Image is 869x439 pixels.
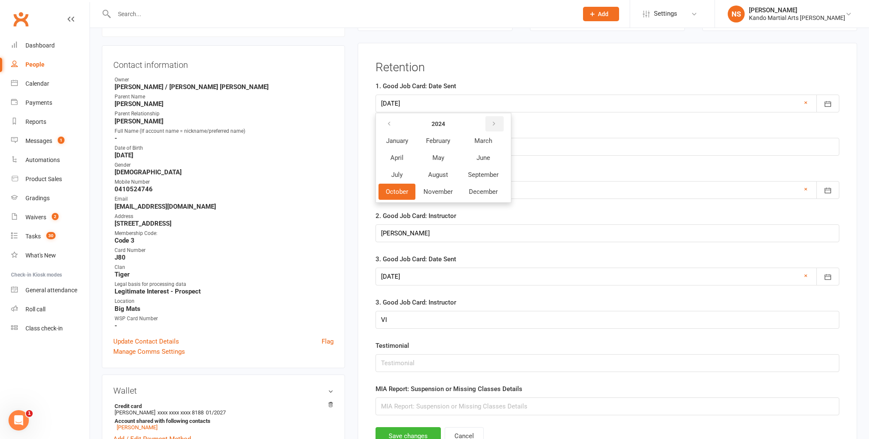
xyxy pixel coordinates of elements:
[416,167,460,183] button: August
[25,157,60,163] div: Automations
[52,213,59,220] span: 2
[378,167,415,183] button: July
[115,151,334,159] strong: [DATE]
[115,403,329,409] strong: Credit card
[26,410,33,417] span: 1
[426,137,450,145] span: February
[390,154,404,162] span: April
[115,168,334,176] strong: [DEMOGRAPHIC_DATA]
[113,402,334,432] li: [PERSON_NAME]
[376,297,456,308] label: 3. Good Job Card: Instructor
[25,42,55,49] div: Dashboard
[728,6,745,22] div: NS
[583,7,619,21] button: Add
[46,232,56,239] span: 30
[423,188,453,196] span: November
[376,61,839,74] h3: Retention
[376,354,839,372] input: Testimonial
[25,176,62,182] div: Product Sales
[477,154,490,162] span: June
[115,213,334,221] div: Address
[206,409,226,416] span: 01/2027
[25,61,45,68] div: People
[322,336,334,347] a: Flag
[115,237,334,244] strong: Code 3
[376,254,456,264] label: 3. Good Job Card: Date Sent
[115,246,334,254] div: Card Number
[376,211,456,221] label: 2. Good Job Card: Instructor
[115,322,334,330] strong: -
[25,195,50,201] div: Gradings
[376,311,839,329] input: 3. Good Job Card: Instructor
[11,189,90,208] a: Gradings
[115,110,334,118] div: Parent Relationship
[11,74,90,93] a: Calendar
[115,185,334,193] strong: 0410524746
[115,220,334,227] strong: [STREET_ADDRESS]
[25,233,41,240] div: Tasks
[376,384,522,394] label: MIA Report: Suspension or Missing Classes Details
[386,137,408,145] span: January
[461,150,506,166] button: June
[11,55,90,74] a: People
[804,98,807,108] a: ×
[25,325,63,332] div: Class check-in
[25,137,52,144] div: Messages
[115,288,334,295] strong: Legitimate Interest - Prospect
[386,188,408,196] span: October
[391,171,403,179] span: July
[115,263,334,271] div: Clan
[11,36,90,55] a: Dashboard
[654,4,677,23] span: Settings
[11,93,90,112] a: Payments
[416,184,460,200] button: November
[469,188,498,196] span: December
[804,271,807,281] a: ×
[11,151,90,170] a: Automations
[428,171,448,179] span: August
[376,138,839,156] input: 1. Good Job Card: Instructor
[376,341,409,351] label: Testimonial
[416,150,460,166] button: May
[113,347,185,357] a: Manage Comms Settings
[115,418,329,424] strong: Account shared with following contacts
[11,246,90,265] a: What's New
[113,57,334,70] h3: Contact information
[25,80,49,87] div: Calendar
[11,300,90,319] a: Roll call
[115,254,334,261] strong: J80
[461,167,506,183] button: September
[416,133,460,149] button: February
[115,203,334,210] strong: [EMAIL_ADDRESS][DOMAIN_NAME]
[11,227,90,246] a: Tasks 30
[25,214,46,221] div: Waivers
[432,154,444,162] span: May
[115,100,334,108] strong: [PERSON_NAME]
[8,410,29,431] iframe: Intercom live chat
[11,170,90,189] a: Product Sales
[115,134,334,142] strong: -
[11,112,90,131] a: Reports
[115,76,334,84] div: Owner
[112,8,572,20] input: Search...
[25,118,46,125] div: Reports
[11,281,90,300] a: General attendance kiosk mode
[115,117,334,125] strong: [PERSON_NAME]
[115,161,334,169] div: Gender
[157,409,204,416] span: xxxx xxxx xxxx 8188
[115,280,334,288] div: Legal basis for processing data
[115,315,334,323] div: WSP Card Number
[461,133,506,149] button: March
[115,229,334,238] div: Membership Code:
[10,8,31,30] a: Clubworx
[25,287,77,294] div: General attendance
[115,271,334,278] strong: Tiger
[474,137,492,145] span: March
[468,171,499,179] span: September
[115,305,334,313] strong: Big Mats
[115,127,334,135] div: Full Name (If account name = nickname/preferred name)
[11,131,90,151] a: Messages 1
[113,336,179,347] a: Update Contact Details
[115,93,334,101] div: Parent Name
[749,6,845,14] div: [PERSON_NAME]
